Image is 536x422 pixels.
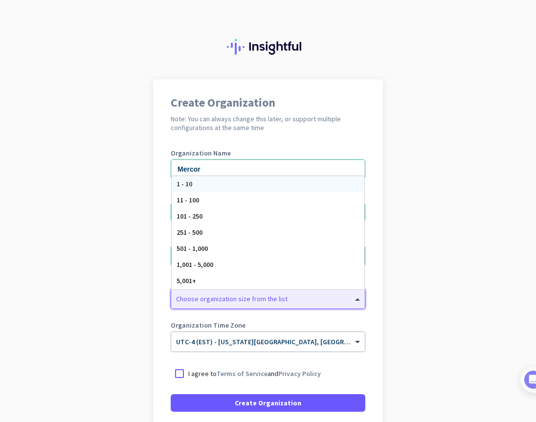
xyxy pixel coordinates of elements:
a: Terms of Service [217,369,268,378]
button: Create Organization [171,394,365,412]
input: What is the name of your organization? [171,159,365,179]
label: Phone Number [171,193,365,200]
label: Organization Size (Optional) [171,279,365,286]
label: Organization Name [171,150,365,156]
a: Privacy Policy [278,369,321,378]
p: I agree to and [188,369,321,378]
div: Options List [172,176,364,289]
span: 5,001+ [177,276,196,285]
span: 251 - 500 [177,228,202,237]
span: 11 - 100 [177,196,199,204]
span: 501 - 1,000 [177,244,208,253]
span: Create Organization [235,398,301,408]
img: Insightful [227,39,309,55]
h1: Create Organization [171,97,365,109]
input: 201-555-0123 [171,202,365,222]
label: Organization language [171,236,242,243]
h2: Note: You can always change this later, or support multiple configurations at the same time [171,114,365,132]
span: 1,001 - 5,000 [177,260,213,269]
span: 1 - 10 [177,179,192,188]
span: 101 - 250 [177,212,202,221]
label: Organization Time Zone [171,322,365,329]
